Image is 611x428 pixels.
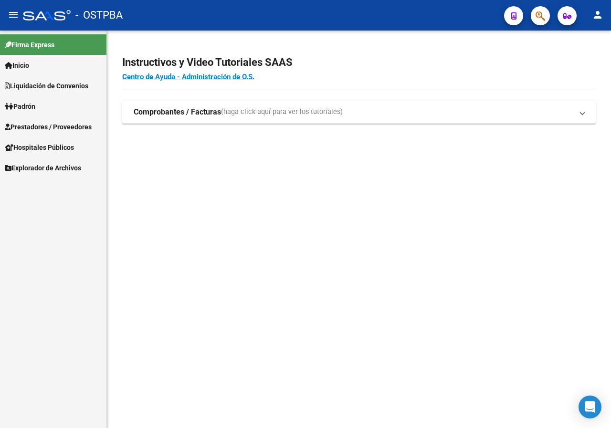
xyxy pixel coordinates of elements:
span: Explorador de Archivos [5,163,81,173]
span: Padrón [5,101,35,112]
span: Firma Express [5,40,54,50]
span: Prestadores / Proveedores [5,122,92,132]
h2: Instructivos y Video Tutoriales SAAS [122,53,596,72]
mat-expansion-panel-header: Comprobantes / Facturas(haga click aquí para ver los tutoriales) [122,101,596,124]
span: - OSTPBA [75,5,123,26]
mat-icon: person [592,9,603,21]
div: Open Intercom Messenger [579,396,601,418]
span: Inicio [5,60,29,71]
strong: Comprobantes / Facturas [134,107,221,117]
a: Centro de Ayuda - Administración de O.S. [122,73,254,81]
span: Liquidación de Convenios [5,81,88,91]
mat-icon: menu [8,9,19,21]
span: Hospitales Públicos [5,142,74,153]
span: (haga click aquí para ver los tutoriales) [221,107,343,117]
